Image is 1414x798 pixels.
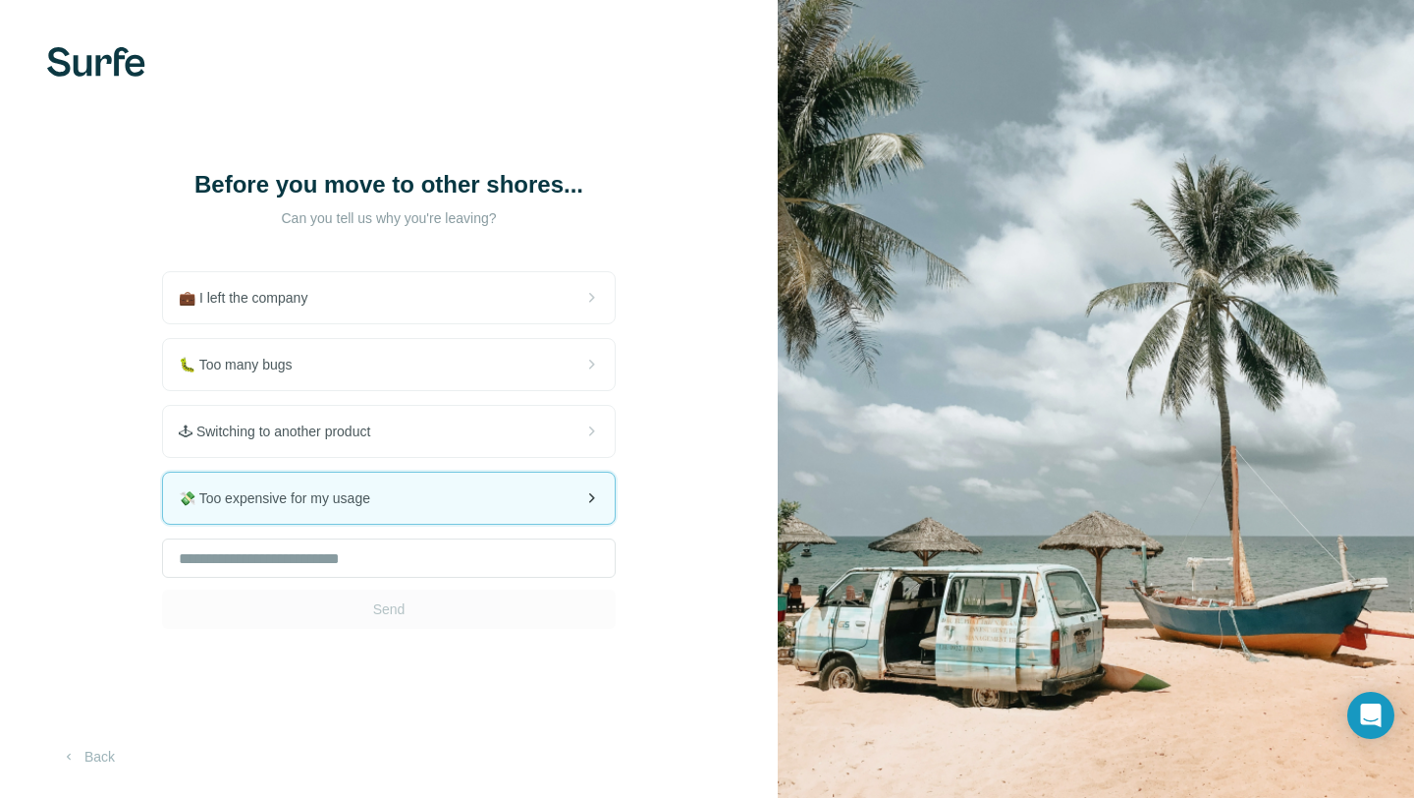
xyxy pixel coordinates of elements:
p: Can you tell us why you're leaving? [192,208,585,228]
span: 🐛 Too many bugs [179,355,308,374]
span: 💼 I left the company [179,288,323,308]
img: Surfe's logo [47,47,145,77]
span: 🕹 Switching to another product [179,422,386,441]
button: Back [47,739,129,774]
span: 💸 Too expensive for my usage [179,488,386,508]
div: Open Intercom Messenger [1347,692,1394,739]
h1: Before you move to other shores... [192,169,585,200]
